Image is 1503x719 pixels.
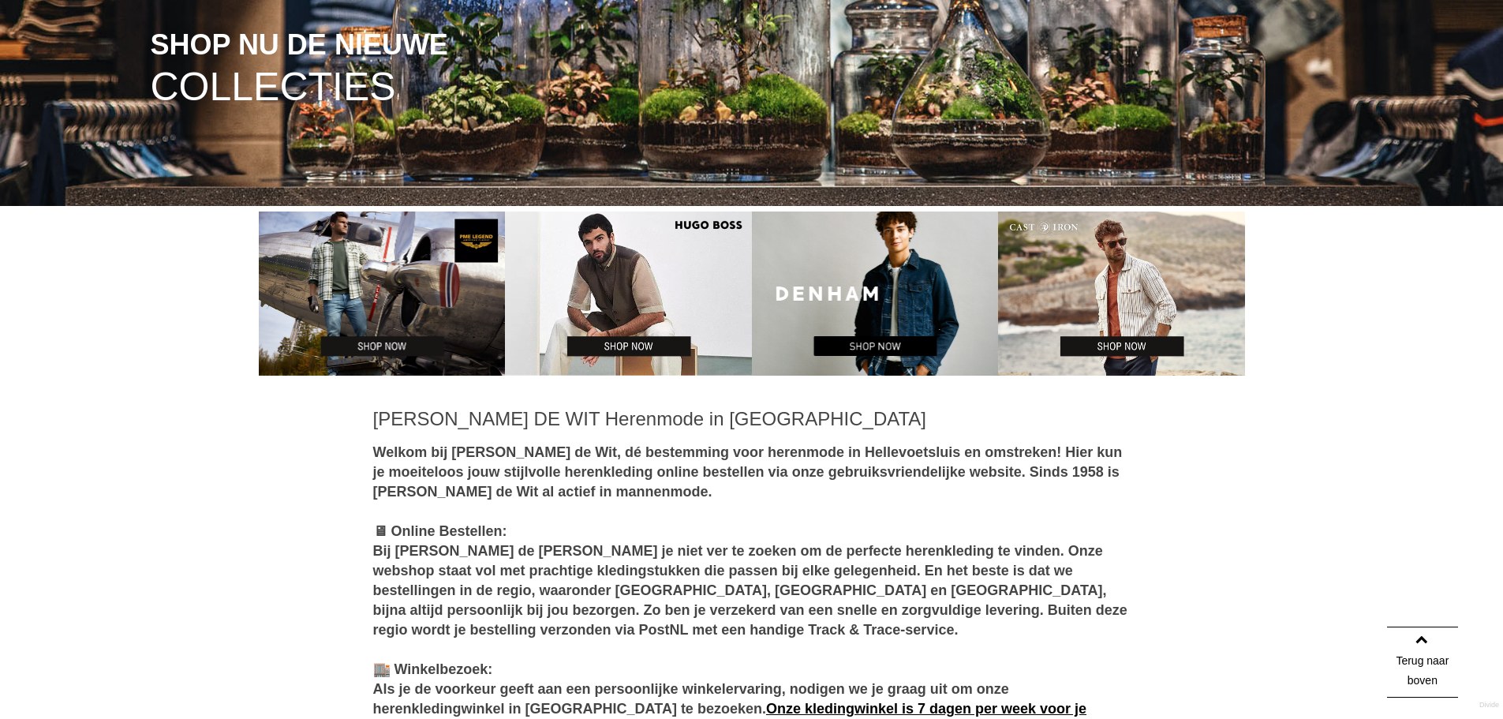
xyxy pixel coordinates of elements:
[505,212,752,376] img: Hugo Boss
[1479,695,1499,715] a: Divide
[998,212,1245,376] img: Cast Iron
[373,407,1131,431] h1: [PERSON_NAME] DE WIT Herenmode in [GEOGRAPHIC_DATA]
[752,212,999,376] img: Denham
[259,212,506,376] img: PME
[151,67,396,107] span: COLLECTIES
[1387,627,1458,698] a: Terug naar boven
[151,30,448,60] span: SHOP NU DE NIEUWE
